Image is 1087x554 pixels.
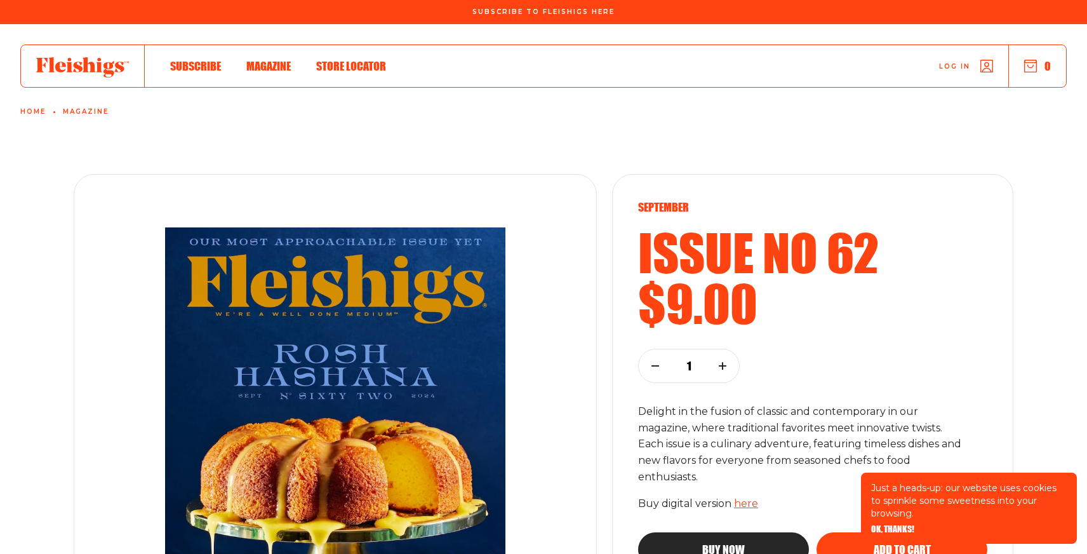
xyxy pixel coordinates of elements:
[734,497,758,510] a: here
[638,278,987,328] h2: $9.00
[939,62,970,71] span: Log in
[316,59,386,73] span: Store locator
[638,227,987,278] h2: Issue no 62
[638,200,987,214] p: September
[20,108,46,116] a: Home
[470,8,617,15] a: Subscribe To Fleishigs Here
[1024,59,1051,73] button: 0
[246,57,291,74] a: Magazine
[63,108,109,116] a: Magazine
[246,59,291,73] span: Magazine
[638,496,987,512] p: Buy digital version
[871,482,1067,520] p: Just a heads-up: our website uses cookies to sprinkle some sweetness into your browsing.
[316,57,386,74] a: Store locator
[871,525,914,534] button: OK, THANKS!
[472,8,615,16] span: Subscribe To Fleishigs Here
[170,59,221,73] span: Subscribe
[170,57,221,74] a: Subscribe
[681,359,697,373] p: 1
[638,403,966,486] p: Delight in the fusion of classic and contemporary in our magazine, where traditional favorites me...
[939,60,993,72] a: Log in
